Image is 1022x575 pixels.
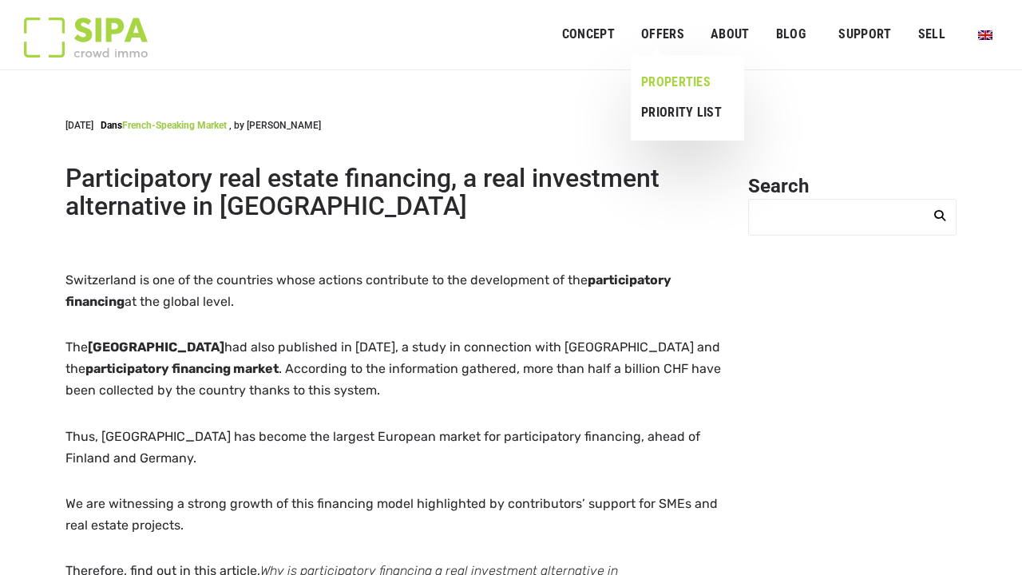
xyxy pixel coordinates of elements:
a: Switch to [968,19,1003,50]
a: Sell [907,17,956,53]
strong: [GEOGRAPHIC_DATA] [88,339,224,355]
a: Support [828,17,901,53]
h1: Participatory real estate financing, a real investment alternative in [GEOGRAPHIC_DATA] [65,165,729,220]
a: Properties [631,67,732,97]
p: Switzerland is one of the countries whose actions contribute to the development of the at the glo... [65,269,729,312]
nav: Primary menu [562,14,998,54]
a: French-speaking market [122,120,227,131]
a: Blog [766,17,817,53]
h2: Search [748,174,957,199]
span: , by [PERSON_NAME] [229,120,321,131]
a: PRIORITY LIST [631,97,732,128]
strong: participatory financing [65,272,671,309]
a: OFFERS [631,17,695,53]
p: We are witnessing a strong growth of this financing model highlighted by contributors’ support fo... [65,493,729,536]
div: [DATE] [65,118,321,133]
span: Dans [101,120,122,131]
p: The had also published in [DATE], a study in connection with [GEOGRAPHIC_DATA] and the . Accordin... [65,336,729,402]
p: Thus, [GEOGRAPHIC_DATA] has become the largest European market for participatory financing, ahead... [65,426,729,469]
strong: participatory financing market [85,361,279,376]
a: Concept [552,17,625,53]
a: ABOUT [700,17,760,53]
img: English [978,30,992,40]
img: Logo [24,18,148,57]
